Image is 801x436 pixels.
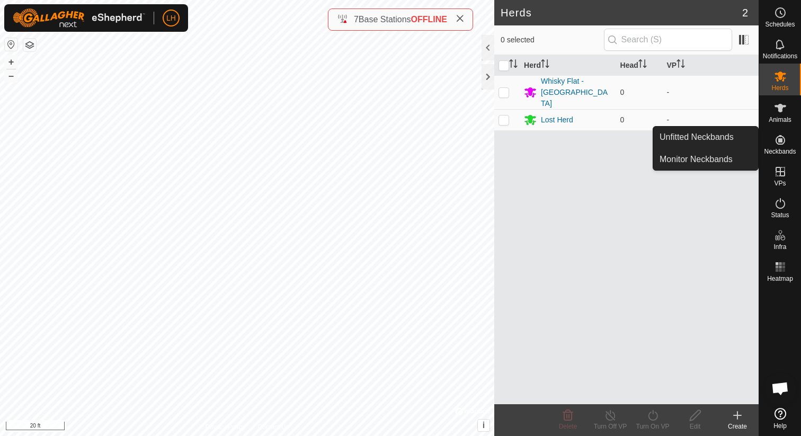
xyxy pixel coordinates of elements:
[663,55,759,76] th: VP
[764,372,796,404] div: Open chat
[616,55,663,76] th: Head
[13,8,145,28] img: Gallagher Logo
[771,85,788,91] span: Herds
[541,76,611,109] div: Whisky Flat - [GEOGRAPHIC_DATA]
[257,422,289,432] a: Contact Us
[759,404,801,433] a: Help
[604,29,732,51] input: Search (S)
[501,6,742,19] h2: Herds
[773,244,786,250] span: Infra
[509,61,518,69] p-sorticon: Activate to sort
[771,212,789,218] span: Status
[559,423,577,430] span: Delete
[5,56,17,68] button: +
[716,422,759,431] div: Create
[765,21,795,28] span: Schedules
[205,422,245,432] a: Privacy Policy
[483,421,485,430] span: i
[674,422,716,431] div: Edit
[660,131,734,144] span: Unfitted Neckbands
[478,420,489,431] button: i
[653,149,758,170] a: Monitor Neckbands
[166,13,176,24] span: LH
[411,15,447,24] span: OFFLINE
[763,53,797,59] span: Notifications
[5,69,17,82] button: –
[663,75,759,109] td: -
[620,115,625,124] span: 0
[354,15,359,24] span: 7
[359,15,411,24] span: Base Stations
[23,39,36,51] button: Map Layers
[5,38,17,51] button: Reset Map
[638,61,647,69] p-sorticon: Activate to sort
[767,275,793,282] span: Heatmap
[541,61,549,69] p-sorticon: Activate to sort
[501,34,604,46] span: 0 selected
[660,153,733,166] span: Monitor Neckbands
[764,148,796,155] span: Neckbands
[631,422,674,431] div: Turn On VP
[769,117,791,123] span: Animals
[773,423,787,429] span: Help
[541,114,573,126] div: Lost Herd
[663,109,759,130] td: -
[742,5,748,21] span: 2
[774,180,786,186] span: VPs
[589,422,631,431] div: Turn Off VP
[520,55,616,76] th: Herd
[620,88,625,96] span: 0
[677,61,685,69] p-sorticon: Activate to sort
[653,127,758,148] a: Unfitted Neckbands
